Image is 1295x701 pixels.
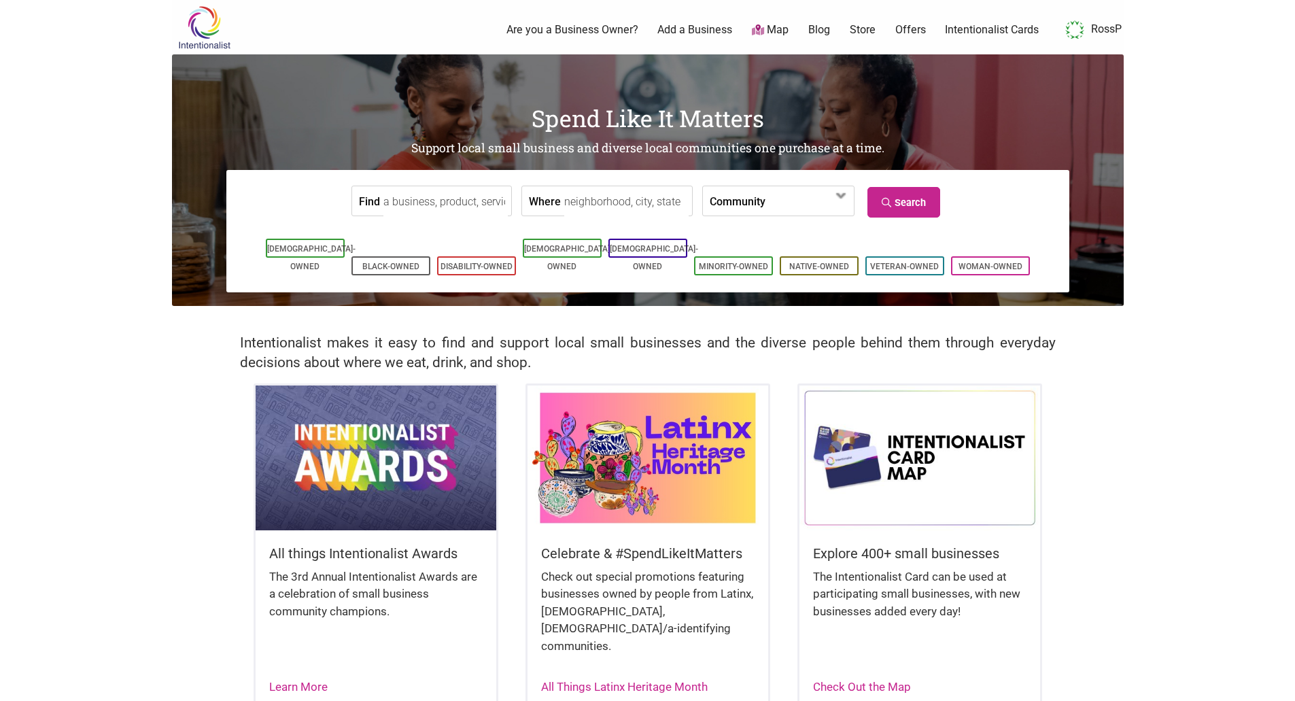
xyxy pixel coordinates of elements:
[870,262,939,271] a: Veteran-Owned
[524,244,612,271] a: [DEMOGRAPHIC_DATA]-Owned
[541,568,755,669] div: Check out special promotions featuring businesses owned by people from Latinx, [DEMOGRAPHIC_DATA]...
[808,22,830,37] a: Blog
[813,568,1026,634] div: The Intentionalist Card can be used at participating small businesses, with new businesses added ...
[564,186,689,217] input: neighborhood, city, state
[172,102,1124,135] h1: Spend Like It Matters
[895,22,926,37] a: Offers
[813,680,911,694] a: Check Out the Map
[657,22,732,37] a: Add a Business
[362,262,419,271] a: Black-Owned
[383,186,508,217] input: a business, product, service
[359,186,380,216] label: Find
[240,333,1056,373] h2: Intentionalist makes it easy to find and support local small businesses and the diverse people be...
[541,680,708,694] a: All Things Latinx Heritage Month
[813,544,1026,563] h5: Explore 400+ small businesses
[867,187,940,218] a: Search
[799,386,1040,530] img: Intentionalist Card Map
[710,186,765,216] label: Community
[528,386,768,530] img: Latinx / Hispanic Heritage Month
[269,544,483,563] h5: All things Intentionalist Awards
[850,22,876,37] a: Store
[256,386,496,530] img: Intentionalist Awards
[269,568,483,634] div: The 3rd Annual Intentionalist Awards are a celebration of small business community champions.
[441,262,513,271] a: Disability-Owned
[610,244,698,271] a: [DEMOGRAPHIC_DATA]-Owned
[699,262,768,271] a: Minority-Owned
[541,544,755,563] h5: Celebrate & #SpendLikeItMatters
[172,5,237,50] img: Intentionalist
[172,140,1124,157] h2: Support local small business and diverse local communities one purchase at a time.
[945,22,1039,37] a: Intentionalist Cards
[959,262,1022,271] a: Woman-Owned
[752,22,789,38] a: Map
[269,680,328,694] a: Learn More
[789,262,849,271] a: Native-Owned
[267,244,356,271] a: [DEMOGRAPHIC_DATA]-Owned
[1058,18,1122,42] a: RossP
[506,22,638,37] a: Are you a Business Owner?
[529,186,561,216] label: Where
